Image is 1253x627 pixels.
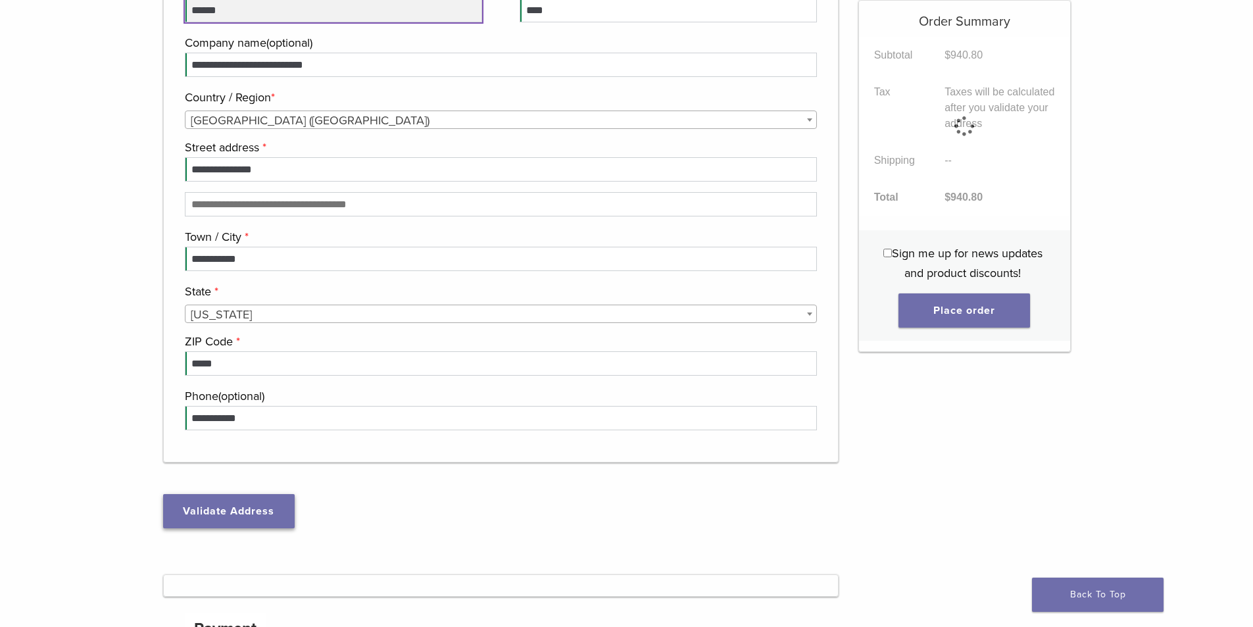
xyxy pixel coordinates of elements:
label: Street address [185,138,814,157]
button: Validate Address [163,494,295,528]
span: New Jersey [185,305,817,324]
label: Country / Region [185,88,814,107]
label: Town / City [185,227,814,247]
span: Country / Region [185,111,818,129]
label: State [185,282,814,301]
input: Sign me up for news updates and product discounts! [883,249,892,257]
label: Company name [185,33,814,53]
span: (optional) [266,36,312,50]
label: ZIP Code [185,332,814,351]
span: United States (US) [185,111,817,130]
span: Sign me up for news updates and product discounts! [892,246,1043,280]
label: Phone [185,386,814,406]
h5: Order Summary [859,1,1070,30]
button: Place order [898,293,1030,328]
span: State [185,305,818,323]
span: (optional) [218,389,264,403]
a: Back To Top [1032,578,1164,612]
